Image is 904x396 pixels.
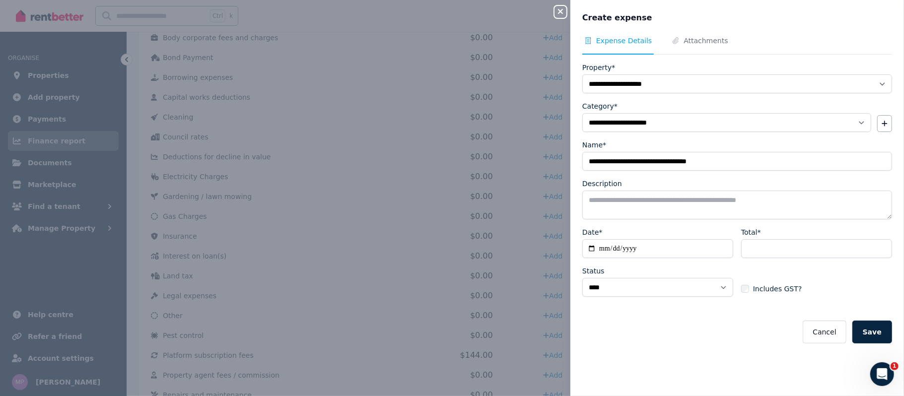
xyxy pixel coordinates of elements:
label: Total* [741,227,761,237]
input: Includes GST? [741,285,749,293]
label: Status [582,266,605,276]
span: Attachments [684,36,728,46]
nav: Tabs [582,36,892,55]
span: Create expense [582,12,652,24]
span: Expense Details [596,36,652,46]
span: Includes GST? [753,284,802,294]
button: Cancel [803,321,846,343]
iframe: Intercom live chat [870,362,894,386]
span: 1 [891,362,899,370]
label: Property* [582,63,615,72]
label: Date* [582,227,602,237]
button: Save [852,321,892,343]
label: Name* [582,140,606,150]
label: Category* [582,101,618,111]
label: Description [582,179,622,189]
